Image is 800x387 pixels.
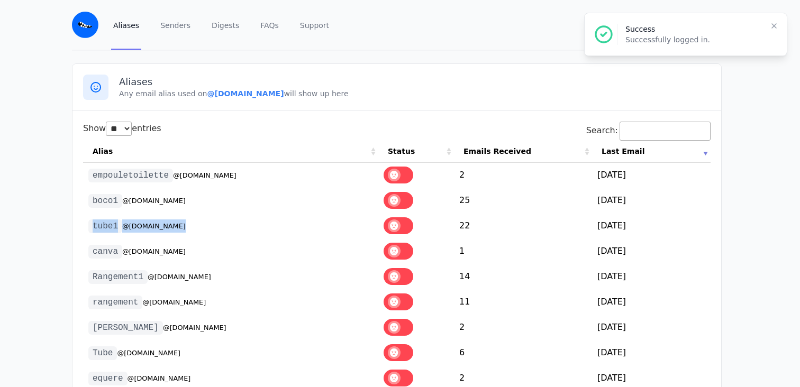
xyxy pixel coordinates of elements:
td: [DATE] [592,340,711,365]
b: @[DOMAIN_NAME] [207,89,284,98]
th: Emails Received: activate to sort column ascending [454,141,592,162]
code: canva [88,245,122,259]
th: Alias: activate to sort column ascending [83,141,378,162]
code: equere [88,372,128,385]
td: [DATE] [592,238,711,264]
td: 2 [454,315,592,340]
small: @[DOMAIN_NAME] [148,273,211,281]
td: 11 [454,289,592,315]
small: @[DOMAIN_NAME] [163,324,226,331]
td: 14 [454,264,592,289]
label: Show entries [83,123,161,133]
th: Status: activate to sort column ascending [378,141,454,162]
h3: Aliases [119,76,711,88]
label: Search: [586,125,711,135]
td: [DATE] [592,315,711,340]
small: @[DOMAIN_NAME] [117,349,180,357]
small: @[DOMAIN_NAME] [142,298,206,306]
small: @[DOMAIN_NAME] [122,197,186,205]
td: 2 [454,162,592,188]
code: boco1 [88,194,122,208]
small: @[DOMAIN_NAME] [128,374,191,382]
td: 1 [454,238,592,264]
small: @[DOMAIN_NAME] [173,171,237,179]
td: 22 [454,213,592,238]
code: [PERSON_NAME] [88,321,163,335]
td: [DATE] [592,162,711,188]
input: Search: [620,122,711,141]
td: [DATE] [592,188,711,213]
img: Email Monster [72,12,98,38]
p: Any email alias used on will show up here [119,88,711,99]
code: Rangement1 [88,270,148,284]
td: 6 [454,340,592,365]
p: Successfully logged in. [625,34,761,45]
small: @[DOMAIN_NAME] [122,222,186,230]
code: Tube [88,346,117,360]
small: @[DOMAIN_NAME] [122,247,186,255]
td: [DATE] [592,213,711,238]
select: Showentries [106,122,132,136]
td: [DATE] [592,289,711,315]
code: rangement [88,296,142,309]
td: [DATE] [592,264,711,289]
code: tube1 [88,219,122,233]
span: Success [625,25,655,33]
th: Last Email: activate to sort column ascending [592,141,711,162]
td: 25 [454,188,592,213]
code: empouletoilette [88,169,173,182]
